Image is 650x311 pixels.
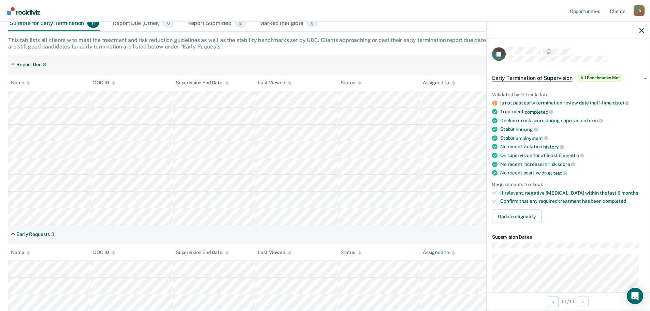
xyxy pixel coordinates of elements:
[341,250,361,255] div: Status
[93,80,115,86] div: DOC ID
[634,5,645,16] div: J D
[500,144,644,150] div: No recent violation
[516,135,548,141] span: employment
[163,19,173,28] span: 0
[8,37,642,50] div: This tab lists all clients who meet the treatment and risk reduction guidelines as well as the st...
[186,16,247,31] div: Report Submitted
[543,144,564,150] span: history
[11,80,30,86] div: Name
[487,292,650,310] div: 11 / 11
[627,288,643,304] div: Open Intercom Messenger
[558,161,575,167] span: score
[563,153,584,158] span: months
[587,118,603,123] span: term
[500,100,644,106] div: Is not past early termination review date (half-time date)
[500,161,644,167] div: No recent increase in risk
[500,109,644,115] div: Treatment
[500,198,644,204] div: Confirm that any required treatment has been
[176,250,229,255] div: Supervision End Date
[43,62,46,68] div: 8
[423,250,455,255] div: Assigned to
[87,19,99,28] span: 11
[492,91,644,97] div: Validated by O-Track data
[8,16,100,31] div: Suitable for Early Termination
[111,16,175,31] div: Report Due (Other)
[525,109,553,114] span: completed
[492,181,644,187] div: Requirements to check
[492,210,541,223] button: Update eligibility
[500,170,644,176] div: No recent positive drug
[500,135,644,141] div: Stable
[603,198,626,204] span: completed
[487,67,650,89] div: Early Termination of SupervisionAll Benchmarks Met
[341,80,361,86] div: Status
[634,5,645,16] button: Profile dropdown button
[578,74,622,81] span: All Benchmarks Met
[621,190,638,195] span: months
[7,7,40,15] img: Recidiviz
[258,16,319,31] div: Marked Ineligible
[93,250,115,255] div: DOC ID
[258,80,291,86] div: Last Viewed
[492,234,644,240] dt: Supervision Dates
[16,62,42,68] div: Report Due
[258,250,291,255] div: Last Viewed
[176,80,229,86] div: Supervision End Date
[11,250,30,255] div: Name
[492,74,573,81] span: Early Termination of Supervision
[500,152,644,158] div: On supervision for at least 6
[548,296,559,307] button: Previous Opportunity
[16,231,50,237] div: Early Requests
[553,170,567,175] span: test
[500,190,644,196] div: If relevant, negative [MEDICAL_DATA] within the last 6
[500,117,644,124] div: Decline in risk score during supervision
[423,80,455,86] div: Assigned to
[578,296,589,307] button: Next Opportunity
[307,19,317,28] span: 0
[500,126,644,132] div: Stable
[235,19,246,28] span: 2
[516,126,538,132] span: housing
[51,231,54,237] div: 3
